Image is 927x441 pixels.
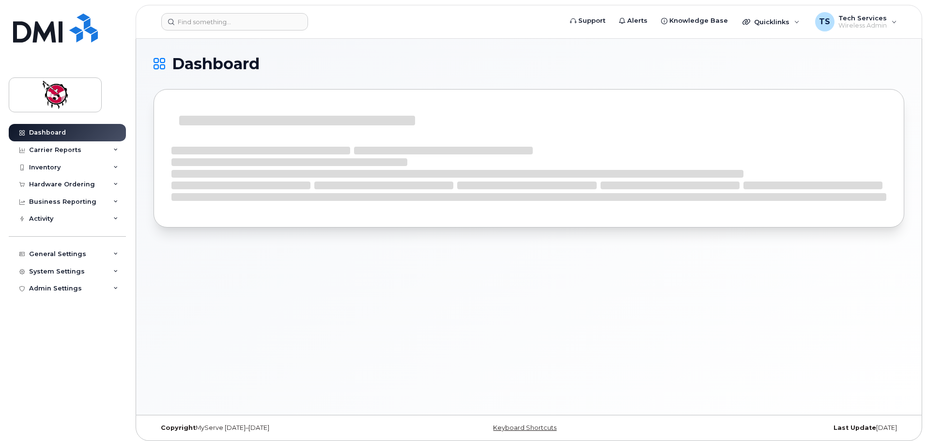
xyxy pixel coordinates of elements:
strong: Copyright [161,424,196,431]
strong: Last Update [834,424,876,431]
div: [DATE] [654,424,904,432]
span: Dashboard [172,57,260,71]
div: MyServe [DATE]–[DATE] [154,424,404,432]
a: Keyboard Shortcuts [493,424,556,431]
